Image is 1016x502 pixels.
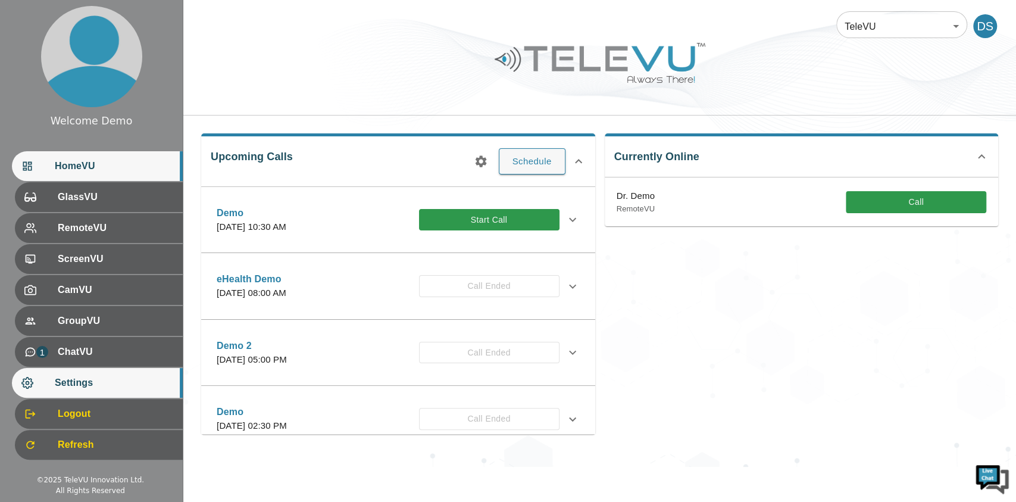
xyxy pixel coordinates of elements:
div: eHealth Demo[DATE] 08:00 AMCall Ended [207,265,589,307]
span: GroupVU [58,314,173,328]
span: ScreenVU [58,252,173,266]
div: Settings [12,368,183,398]
div: ScreenVU [15,244,183,274]
div: DS [973,14,997,38]
div: Demo 2[DATE] 05:00 PMCall Ended [207,332,589,374]
p: [DATE] 10:30 AM [217,220,286,234]
p: Demo [217,405,287,419]
span: Refresh [58,438,173,452]
div: 1ChatVU [15,337,183,367]
div: CamVU [15,275,183,305]
p: Dr. Demo [617,189,655,203]
p: eHealth Demo [217,272,286,286]
img: Logo [493,38,707,88]
img: Chat Widget [974,460,1010,496]
span: GlassVU [58,190,173,204]
div: HomeVU [12,151,183,181]
div: Demo[DATE] 10:30 AMStart Call [207,199,589,241]
button: Start Call [419,209,559,231]
p: Demo [217,206,286,220]
span: ChatVU [58,345,173,359]
div: Demo[DATE] 02:30 PMCall Ended [207,398,589,440]
span: Settings [55,376,173,390]
p: Demo 2 [217,339,287,353]
img: profile.png [41,6,142,107]
span: RemoteVU [58,221,173,235]
p: [DATE] 02:30 PM [217,419,287,433]
div: GlassVU [15,182,183,212]
div: TeleVU [836,10,967,43]
button: Call [846,191,986,213]
div: RemoteVU [15,213,183,243]
div: GroupVU [15,306,183,336]
div: Logout [15,399,183,429]
p: 1 [36,346,48,358]
button: Schedule [499,148,565,174]
div: Refresh [15,430,183,460]
span: HomeVU [55,159,173,173]
div: Welcome Demo [51,113,133,129]
span: Logout [58,407,173,421]
p: [DATE] 05:00 PM [217,353,287,367]
span: CamVU [58,283,173,297]
p: [DATE] 08:00 AM [217,286,286,300]
p: RemoteVU [617,203,655,215]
